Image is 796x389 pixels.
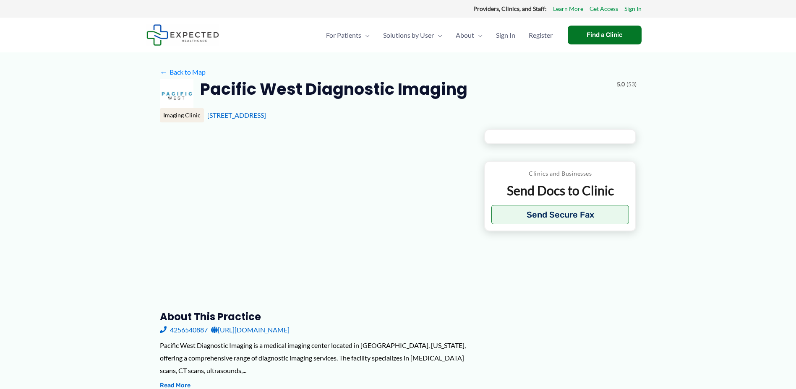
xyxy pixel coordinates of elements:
[491,168,629,179] p: Clinics and Businesses
[568,26,642,44] a: Find a Clinic
[361,21,370,50] span: Menu Toggle
[160,108,204,122] div: Imaging Clinic
[160,339,471,376] div: Pacific West Diagnostic Imaging is a medical imaging center located in [GEOGRAPHIC_DATA], [US_STA...
[473,5,547,12] strong: Providers, Clinics, and Staff:
[553,3,583,14] a: Learn More
[146,24,219,46] img: Expected Healthcare Logo - side, dark font, small
[326,21,361,50] span: For Patients
[319,21,559,50] nav: Primary Site Navigation
[319,21,376,50] a: For PatientsMenu Toggle
[449,21,489,50] a: AboutMenu Toggle
[383,21,434,50] span: Solutions by User
[617,79,625,90] span: 5.0
[160,66,206,78] a: ←Back to Map
[491,205,629,224] button: Send Secure Fax
[474,21,483,50] span: Menu Toggle
[160,68,168,76] span: ←
[211,324,290,336] a: [URL][DOMAIN_NAME]
[376,21,449,50] a: Solutions by UserMenu Toggle
[529,21,553,50] span: Register
[200,79,467,99] h2: Pacific West Diagnostic Imaging
[489,21,522,50] a: Sign In
[160,310,471,323] h3: About this practice
[626,79,637,90] span: (53)
[590,3,618,14] a: Get Access
[522,21,559,50] a: Register
[496,21,515,50] span: Sign In
[434,21,442,50] span: Menu Toggle
[624,3,642,14] a: Sign In
[456,21,474,50] span: About
[160,324,208,336] a: 4256540887
[207,111,266,119] a: [STREET_ADDRESS]
[491,182,629,199] p: Send Docs to Clinic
